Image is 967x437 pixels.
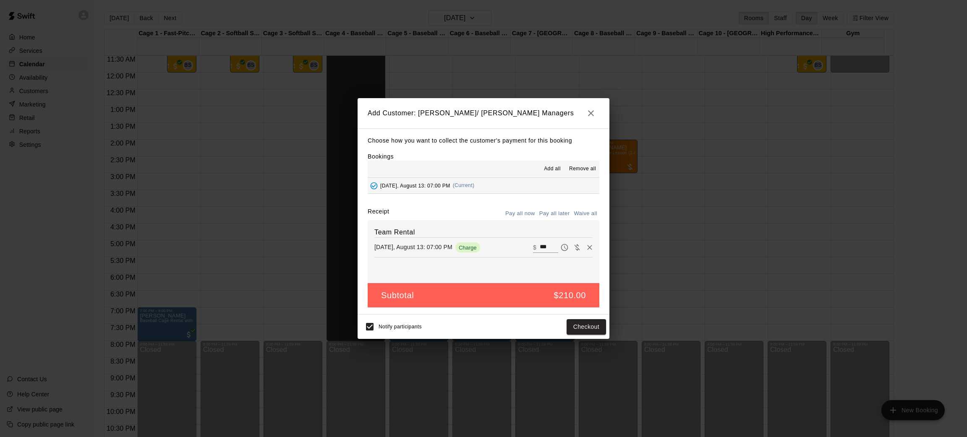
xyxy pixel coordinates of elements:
p: $ [533,243,536,252]
button: Added - Collect Payment [368,179,380,192]
h6: Team Rental [374,227,593,238]
button: Added - Collect Payment[DATE], August 13: 07:00 PM(Current) [368,178,599,193]
span: Pay later [558,243,571,250]
button: Pay all later [537,207,572,220]
p: Choose how you want to collect the customer's payment for this booking [368,135,599,146]
label: Bookings [368,153,394,160]
button: Remove [583,241,596,254]
h5: $210.00 [554,290,586,301]
span: Waive payment [571,243,583,250]
p: [DATE], August 13: 07:00 PM [374,243,452,251]
button: Checkout [567,319,606,335]
h5: Subtotal [381,290,414,301]
span: Charge [455,245,480,251]
button: Waive all [572,207,599,220]
h2: Add Customer: [PERSON_NAME]/ [PERSON_NAME] Managers [358,98,609,128]
span: Remove all [569,165,596,173]
label: Receipt [368,207,389,220]
button: Add all [539,162,566,176]
span: Notify participants [379,324,422,330]
button: Remove all [566,162,599,176]
span: Add all [544,165,561,173]
button: Pay all now [503,207,537,220]
span: (Current) [453,182,475,188]
span: [DATE], August 13: 07:00 PM [380,182,450,188]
